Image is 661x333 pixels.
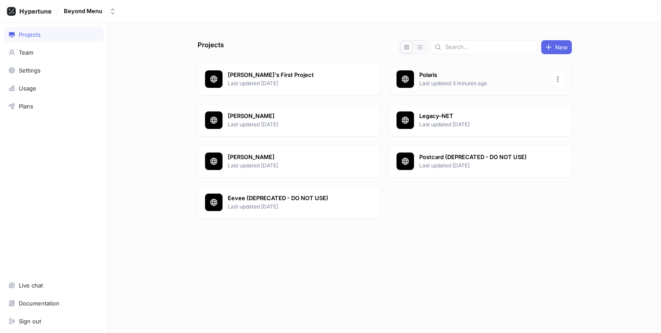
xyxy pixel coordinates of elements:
p: Last updated [DATE] [228,203,355,211]
p: Last updated [DATE] [419,121,546,128]
a: Documentation [4,296,104,311]
button: Beyond Menu [60,4,120,18]
div: Team [19,49,33,56]
div: Live chat [19,282,43,289]
a: Settings [4,63,104,78]
p: [PERSON_NAME] [228,112,355,121]
p: Polaris [419,71,546,80]
div: Usage [19,85,36,92]
a: Projects [4,27,104,42]
div: Sign out [19,318,41,325]
p: Last updated [DATE] [228,80,355,87]
a: Plans [4,99,104,114]
div: Beyond Menu [64,7,102,15]
p: Legacy-NET [419,112,546,121]
a: Team [4,45,104,60]
p: [PERSON_NAME] [228,153,355,162]
p: Projects [198,40,224,54]
p: Last updated [DATE] [228,121,355,128]
div: Documentation [19,300,59,307]
p: [PERSON_NAME]'s First Project [228,71,355,80]
p: Last updated 3 minutes ago [419,80,546,87]
div: Plans [19,103,33,110]
div: Projects [19,31,41,38]
p: Last updated [DATE] [228,162,355,170]
p: Postcard (DEPRECATED - DO NOT USE) [419,153,546,162]
div: Settings [19,67,41,74]
input: Search... [445,43,534,52]
p: Last updated [DATE] [419,162,546,170]
span: New [555,45,568,50]
a: Usage [4,81,104,96]
p: Eevee (DEPRECATED - DO NOT USE) [228,194,355,203]
button: New [541,40,572,54]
